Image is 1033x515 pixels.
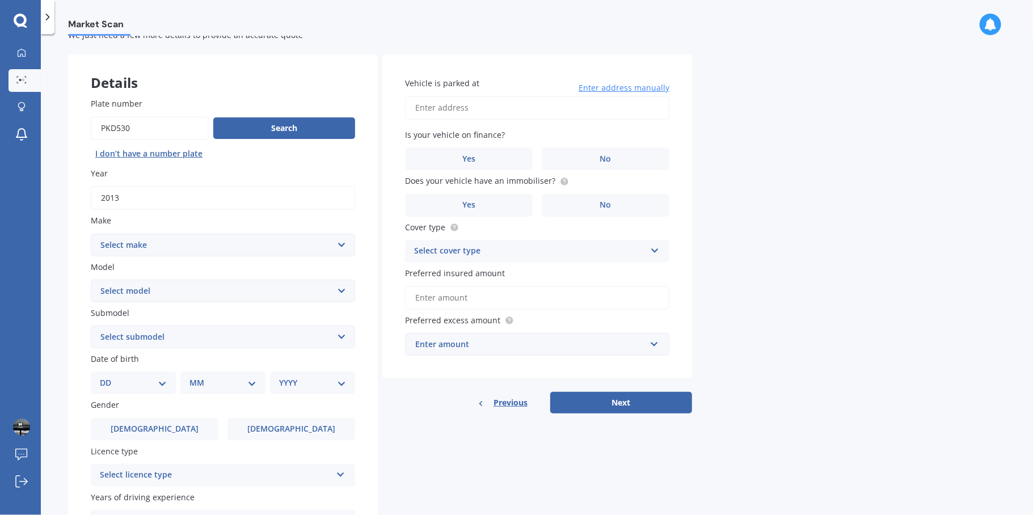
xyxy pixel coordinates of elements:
[68,54,378,88] div: Details
[600,200,612,210] span: No
[405,268,505,278] span: Preferred insured amount
[91,168,108,179] span: Year
[91,145,207,163] button: I don’t have a number plate
[91,492,195,503] span: Years of driving experience
[405,176,555,187] span: Does your vehicle have an immobiliser?
[91,186,355,210] input: YYYY
[414,244,646,258] div: Select cover type
[494,394,528,411] span: Previous
[462,154,475,164] span: Yes
[13,419,30,436] img: picture
[405,78,479,88] span: Vehicle is parked at
[91,116,209,140] input: Enter plate number
[405,222,445,233] span: Cover type
[91,216,111,226] span: Make
[68,29,303,40] span: We just need a few more details to provide an accurate quote
[550,392,692,413] button: Next
[91,98,142,109] span: Plate number
[68,19,130,34] span: Market Scan
[462,200,475,210] span: Yes
[111,424,199,434] span: [DEMOGRAPHIC_DATA]
[100,468,331,482] div: Select licence type
[415,338,646,351] div: Enter amount
[91,261,115,272] span: Model
[405,286,669,310] input: Enter amount
[91,353,139,364] span: Date of birth
[91,307,129,318] span: Submodel
[405,96,669,120] input: Enter address
[247,424,335,434] span: [DEMOGRAPHIC_DATA]
[579,82,669,94] span: Enter address manually
[405,315,500,326] span: Preferred excess amount
[600,154,612,164] span: No
[213,117,355,139] button: Search
[405,129,505,140] span: Is your vehicle on finance?
[91,400,119,411] span: Gender
[91,446,138,457] span: Licence type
